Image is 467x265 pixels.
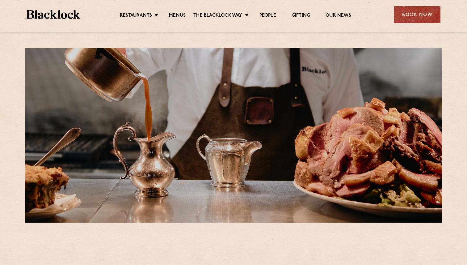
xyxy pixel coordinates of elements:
[120,13,152,19] a: Restaurants
[394,6,440,23] div: Book Now
[27,10,80,19] img: BL_Textured_Logo-footer-cropped.svg
[292,13,310,19] a: Gifting
[326,13,351,19] a: Our News
[259,13,276,19] a: People
[169,13,186,19] a: Menus
[193,13,242,19] a: The Blacklock Way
